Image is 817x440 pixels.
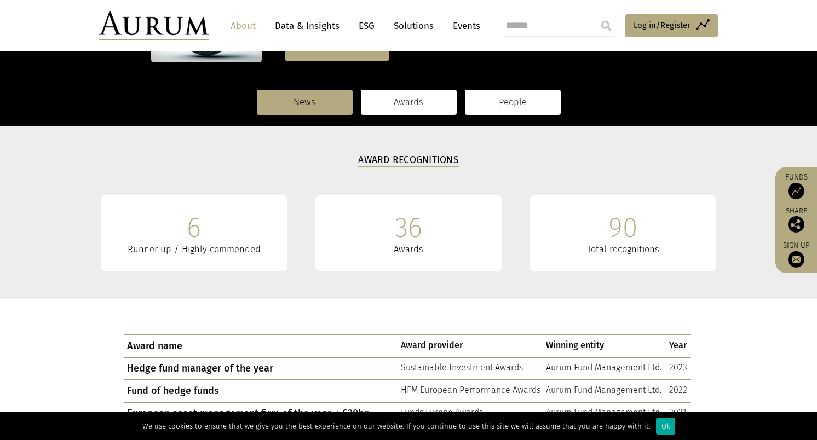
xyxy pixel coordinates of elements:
[543,357,666,380] td: Aurum Fund Management Ltd.
[788,183,804,199] img: Access Funds
[398,402,543,425] td: Funds Europe Awards
[465,90,561,115] a: People
[656,418,675,435] div: Ok
[124,335,398,357] td: Award name
[781,241,812,268] a: Sign up
[398,357,543,380] td: Sustainable Investment Awards
[398,380,543,402] td: HFM European Performance Awards
[666,402,691,425] td: 2021
[124,402,398,425] td: European asset management firm of the year < €20bn
[788,216,804,233] img: Share this post
[634,19,691,32] span: Log in/Register
[187,211,201,244] div: 6
[124,357,398,380] td: Hedge fund manager of the year
[361,90,457,115] a: Awards
[666,380,691,402] td: 2022
[331,244,486,255] div: Awards
[395,211,422,244] div: 36
[358,154,459,167] h3: Award Recognitions
[257,90,353,115] a: News
[388,16,439,36] a: Solutions
[99,11,209,40] img: Aurum
[666,357,691,380] td: 2023
[543,402,666,425] td: Aurum Fund Management Ltd.
[225,16,261,36] a: About
[124,380,398,402] td: Fund of hedge funds
[788,251,804,268] img: Sign up to our newsletter
[595,15,617,37] input: Submit
[117,244,272,255] div: Runner up / Highly commended
[666,335,691,357] td: Year
[608,211,637,244] div: 90
[543,335,666,357] td: Winning entity
[781,207,812,233] div: Share
[781,172,812,199] a: Funds
[269,16,345,36] a: Data & Insights
[353,16,380,36] a: ESG
[398,335,543,357] td: Award provider
[447,16,480,36] a: Events
[546,244,700,255] div: Total recognitions
[625,14,718,37] a: Log in/Register
[543,380,666,402] td: Aurum Fund Management Ltd.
